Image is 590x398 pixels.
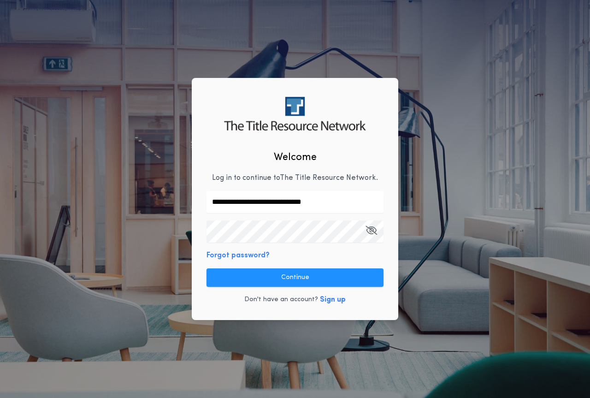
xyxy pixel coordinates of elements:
[244,295,318,304] p: Don't have an account?
[320,294,346,305] button: Sign up
[206,268,383,287] button: Continue
[206,250,270,261] button: Forgot password?
[212,172,378,184] p: Log in to continue to The Title Resource Network .
[274,150,317,165] h2: Welcome
[224,97,366,131] img: logo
